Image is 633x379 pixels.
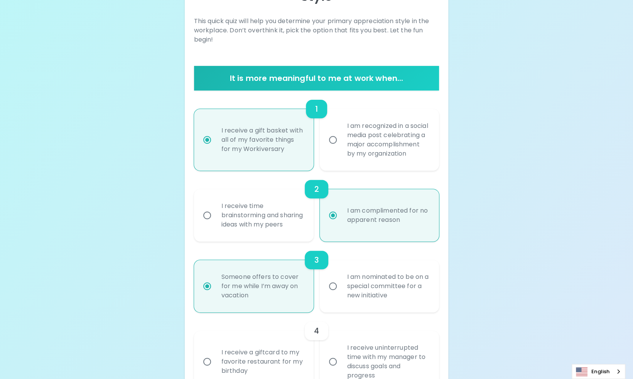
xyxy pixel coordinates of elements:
div: I am complimented for no apparent reason [341,197,435,234]
div: I receive a gift basket with all of my favorite things for my Workiversary [215,117,309,163]
h6: 4 [314,325,319,337]
a: English [572,364,625,379]
div: I am recognized in a social media post celebrating a major accomplishment by my organization [341,112,435,168]
h6: It is more meaningful to me at work when... [197,72,436,84]
div: choice-group-check [194,91,439,171]
div: I am nominated to be on a special committee for a new initiative [341,263,435,309]
div: choice-group-check [194,171,439,241]
div: choice-group-check [194,241,439,312]
h6: 3 [314,254,319,266]
div: I receive time brainstorming and sharing ideas with my peers [215,192,309,238]
p: This quick quiz will help you determine your primary appreciation style in the workplace. Don’t o... [194,17,439,44]
aside: Language selected: English [572,364,625,379]
div: Someone offers to cover for me while I’m away on vacation [215,263,309,309]
div: Language [572,364,625,379]
h6: 1 [315,103,318,115]
h6: 2 [314,183,319,195]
